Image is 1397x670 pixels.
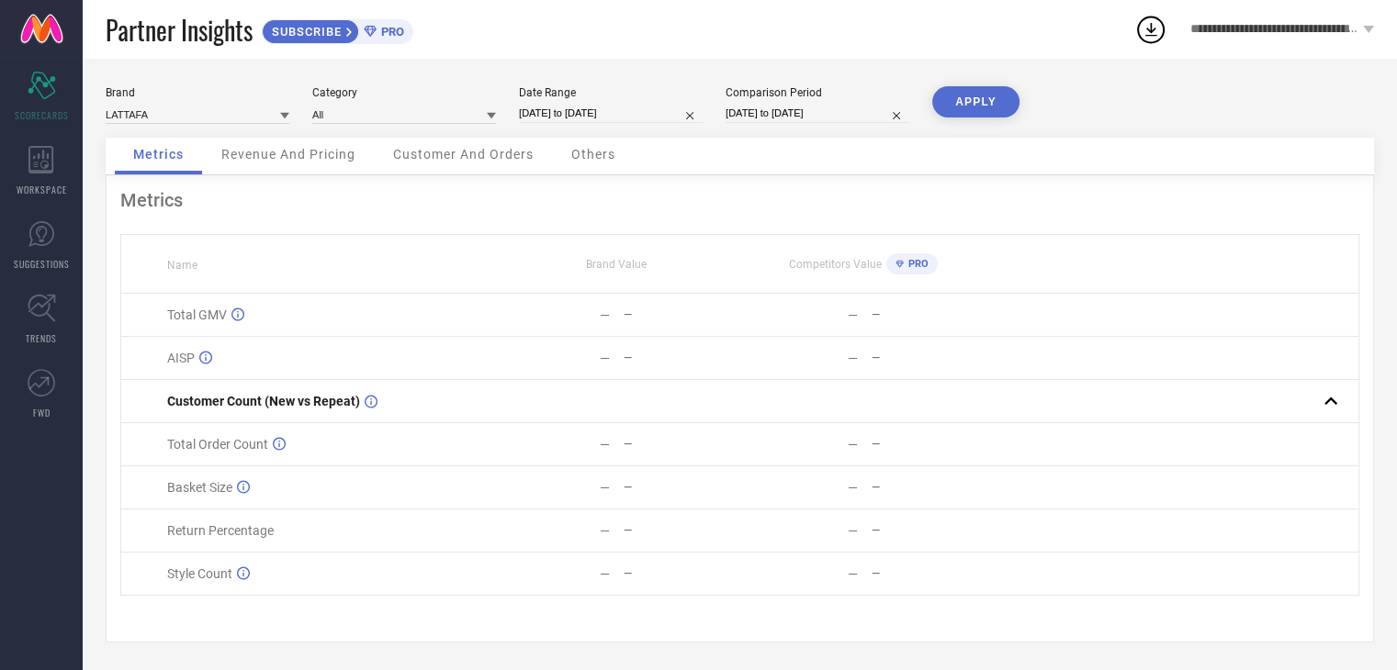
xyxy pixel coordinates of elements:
div: Comparison Period [726,86,909,99]
div: — [872,481,986,494]
div: — [624,524,738,537]
div: — [872,567,986,580]
div: — [872,308,986,321]
span: Style Count [167,566,232,581]
div: — [848,437,858,452]
div: — [624,481,738,494]
div: — [600,307,610,322]
div: — [872,352,986,364]
span: Total GMV [167,307,227,322]
a: SUBSCRIBEPRO [262,15,413,44]
div: — [624,308,738,321]
span: SUBSCRIBE [263,25,346,39]
input: Select date range [519,104,703,123]
div: Metrics [120,189,1359,211]
div: Date Range [519,86,703,99]
div: — [624,438,738,451]
span: Basket Size [167,480,232,495]
div: — [600,437,610,452]
div: — [848,351,858,365]
span: AISP [167,351,195,365]
span: SUGGESTIONS [14,257,70,271]
span: Competitors Value [789,258,882,271]
div: — [848,566,858,581]
span: Metrics [133,147,184,162]
div: — [624,352,738,364]
input: Select comparison period [726,104,909,123]
span: Brand Value [586,258,647,271]
span: Partner Insights [106,11,253,49]
div: — [848,480,858,495]
span: Name [167,259,197,272]
span: FWD [33,406,51,419]
span: PRO [377,25,404,39]
span: Others [571,147,615,162]
span: SCORECARDS [15,108,69,122]
span: Customer And Orders [393,147,534,162]
span: Revenue And Pricing [221,147,355,162]
span: Total Order Count [167,437,268,452]
span: WORKSPACE [17,183,67,196]
button: APPLY [932,86,1020,117]
div: — [600,523,610,538]
div: — [848,523,858,538]
div: Brand [106,86,289,99]
div: — [624,567,738,580]
div: Category [312,86,496,99]
div: Open download list [1134,13,1167,46]
span: PRO [904,258,929,270]
div: — [848,307,858,322]
div: — [872,438,986,451]
div: — [872,524,986,537]
div: — [600,480,610,495]
div: — [600,566,610,581]
span: Return Percentage [167,523,274,538]
div: — [600,351,610,365]
span: TRENDS [26,331,57,345]
span: Customer Count (New vs Repeat) [167,394,360,408]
